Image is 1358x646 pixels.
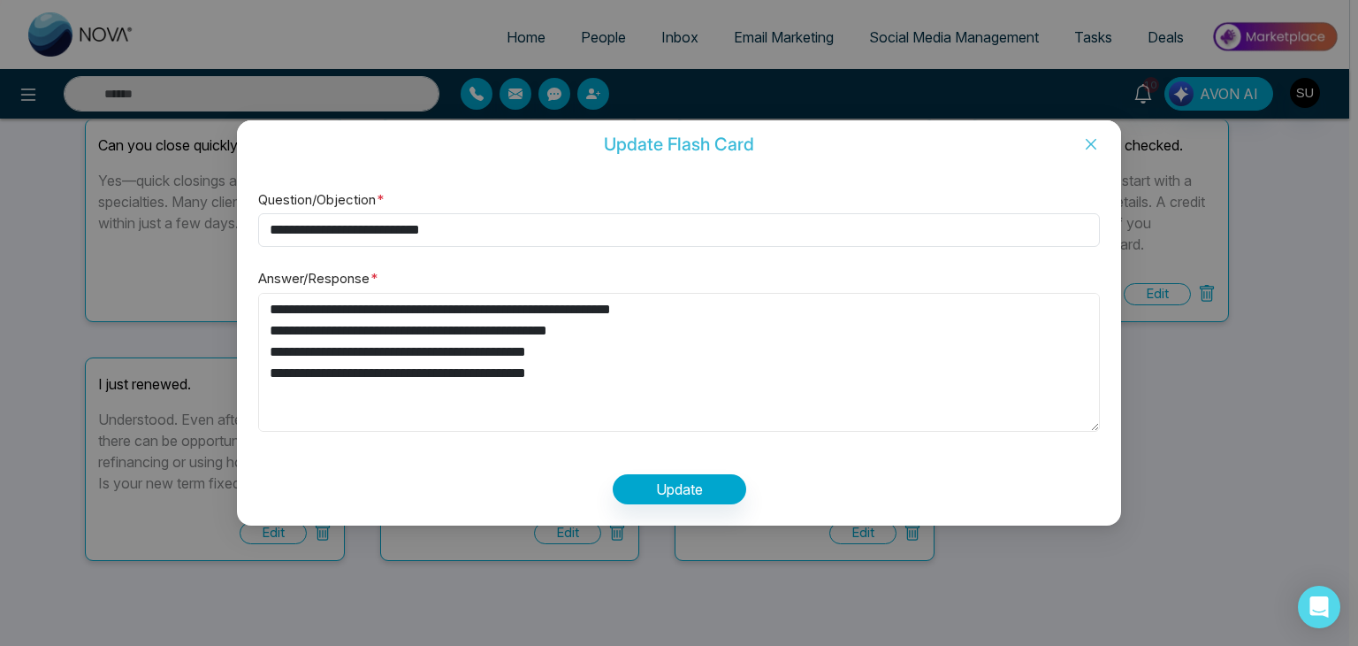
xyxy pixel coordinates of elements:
div: Update Flash Card [237,135,1121,154]
button: Close [1061,120,1121,168]
label: Question/Objection [258,189,385,211]
label: Answer/Response [258,268,378,289]
button: Update [613,474,746,504]
div: Open Intercom Messenger [1298,586,1340,628]
span: close [1084,137,1098,151]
